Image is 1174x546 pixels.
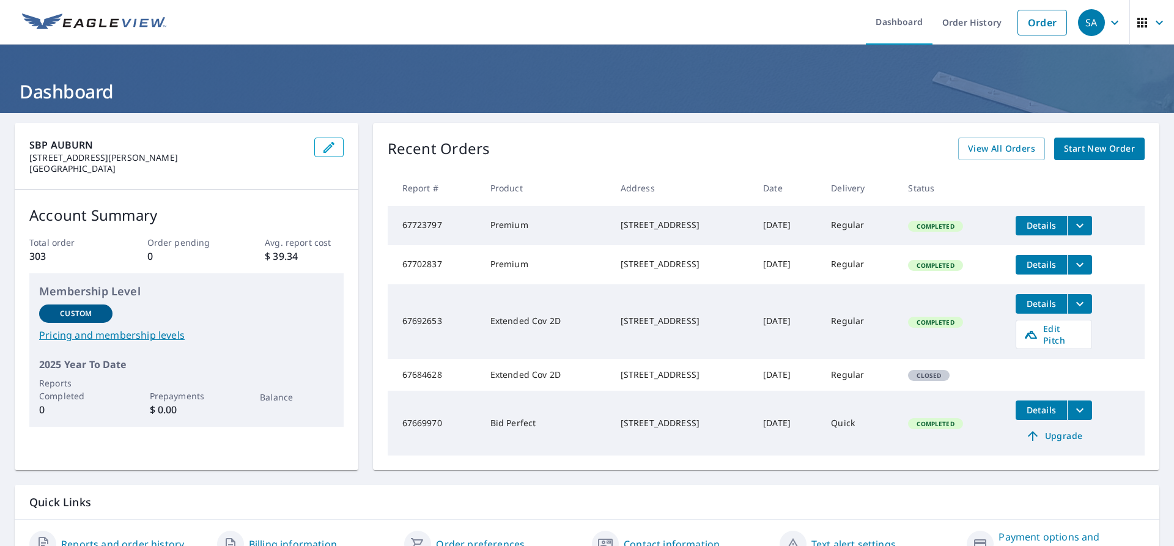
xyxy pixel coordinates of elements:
[753,284,821,359] td: [DATE]
[1023,429,1085,443] span: Upgrade
[821,245,898,284] td: Regular
[265,249,343,264] p: $ 39.34
[1067,255,1092,275] button: filesDropdownBtn-67702837
[388,170,481,206] th: Report #
[1016,216,1067,235] button: detailsBtn-67723797
[898,170,1006,206] th: Status
[621,219,744,231] div: [STREET_ADDRESS]
[481,284,611,359] td: Extended Cov 2D
[481,245,611,284] td: Premium
[1016,400,1067,420] button: detailsBtn-67669970
[1023,259,1060,270] span: Details
[909,318,961,326] span: Completed
[29,152,305,163] p: [STREET_ADDRESS][PERSON_NAME]
[753,170,821,206] th: Date
[388,391,481,456] td: 67669970
[39,283,334,300] p: Membership Level
[147,249,226,264] p: 0
[39,402,113,417] p: 0
[909,371,948,380] span: Closed
[29,236,108,249] p: Total order
[481,206,611,245] td: Premium
[29,495,1145,510] p: Quick Links
[909,261,961,270] span: Completed
[621,417,744,429] div: [STREET_ADDRESS]
[1016,320,1092,349] a: Edit Pitch
[621,369,744,381] div: [STREET_ADDRESS]
[1016,294,1067,314] button: detailsBtn-67692653
[821,170,898,206] th: Delivery
[621,315,744,327] div: [STREET_ADDRESS]
[1067,400,1092,420] button: filesDropdownBtn-67669970
[1023,298,1060,309] span: Details
[1016,255,1067,275] button: detailsBtn-67702837
[621,258,744,270] div: [STREET_ADDRESS]
[29,204,344,226] p: Account Summary
[39,377,113,402] p: Reports Completed
[29,249,108,264] p: 303
[1078,9,1105,36] div: SA
[753,359,821,391] td: [DATE]
[1017,10,1067,35] a: Order
[909,222,961,231] span: Completed
[821,359,898,391] td: Regular
[958,138,1045,160] a: View All Orders
[15,79,1159,104] h1: Dashboard
[388,206,481,245] td: 67723797
[29,138,305,152] p: SBP AUBURN
[753,391,821,456] td: [DATE]
[22,13,166,32] img: EV Logo
[481,359,611,391] td: Extended Cov 2D
[821,391,898,456] td: Quick
[753,245,821,284] td: [DATE]
[39,328,334,342] a: Pricing and membership levels
[39,357,334,372] p: 2025 Year To Date
[753,206,821,245] td: [DATE]
[909,419,961,428] span: Completed
[260,391,333,404] p: Balance
[481,391,611,456] td: Bid Perfect
[388,359,481,391] td: 67684628
[388,138,490,160] p: Recent Orders
[481,170,611,206] th: Product
[147,236,226,249] p: Order pending
[1023,404,1060,416] span: Details
[968,141,1035,157] span: View All Orders
[1067,216,1092,235] button: filesDropdownBtn-67723797
[29,163,305,174] p: [GEOGRAPHIC_DATA]
[1016,426,1092,446] a: Upgrade
[388,284,481,359] td: 67692653
[821,206,898,245] td: Regular
[150,402,223,417] p: $ 0.00
[1064,141,1135,157] span: Start New Order
[150,389,223,402] p: Prepayments
[1067,294,1092,314] button: filesDropdownBtn-67692653
[265,236,343,249] p: Avg. report cost
[60,308,92,319] p: Custom
[1023,220,1060,231] span: Details
[1054,138,1145,160] a: Start New Order
[1024,323,1084,346] span: Edit Pitch
[388,245,481,284] td: 67702837
[611,170,753,206] th: Address
[821,284,898,359] td: Regular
